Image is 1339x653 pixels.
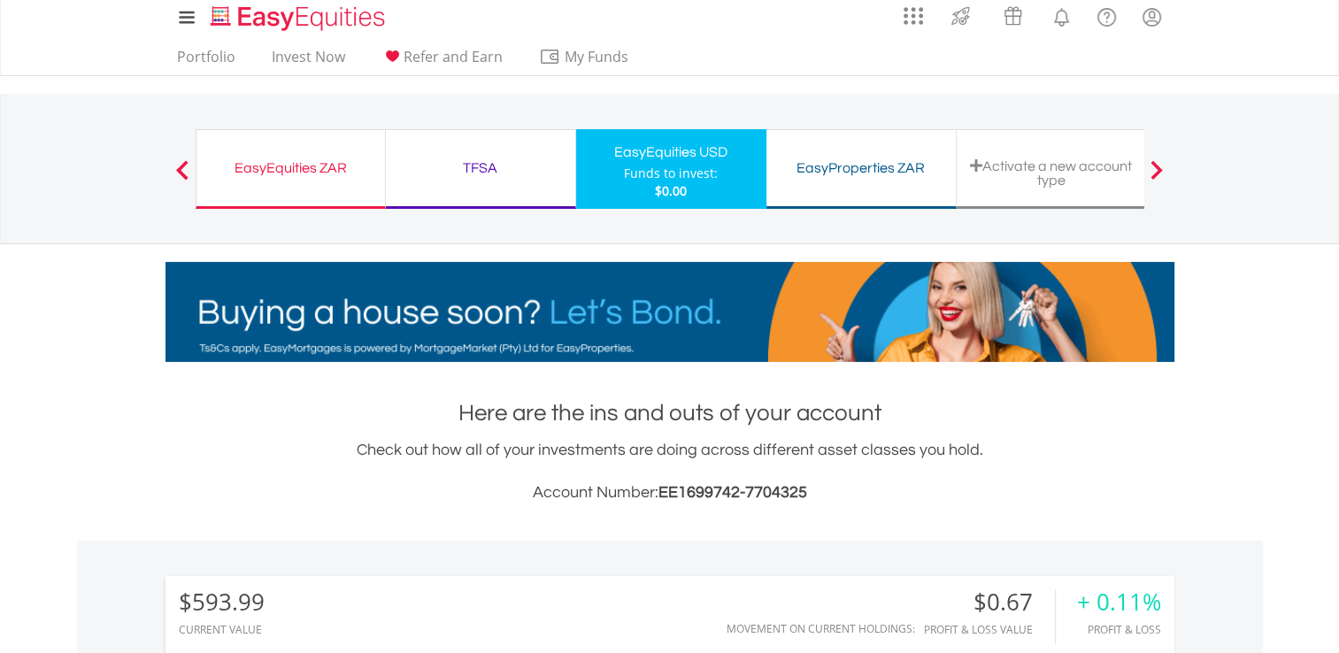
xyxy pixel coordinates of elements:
span: EE1699742-7704325 [658,484,807,501]
h3: Account Number: [165,480,1174,505]
img: EasyMortage Promotion Banner [165,262,1174,362]
span: $0.00 [655,182,687,199]
span: Refer and Earn [404,47,503,66]
img: EasyEquities_Logo.png [207,4,392,33]
div: Movement on Current Holdings: [727,623,915,634]
div: TFSA [396,156,565,181]
h1: Here are the ins and outs of your account [165,397,1174,429]
div: EasyProperties ZAR [777,156,945,181]
div: CURRENT VALUE [179,624,265,635]
div: Check out how all of your investments are doing across different asset classes you hold. [165,438,1174,505]
div: Profit & Loss [1077,624,1161,635]
div: Activate a new account type [967,158,1135,188]
div: Funds to invest: [624,165,718,182]
a: Refer and Earn [374,48,510,75]
img: grid-menu-icon.svg [904,6,923,26]
a: Invest Now [265,48,352,75]
div: $0.67 [924,589,1055,615]
div: EasyEquities ZAR [207,156,374,181]
img: vouchers-v2.svg [998,2,1027,30]
span: My Funds [539,45,655,68]
a: Portfolio [170,48,242,75]
div: Profit & Loss Value [924,624,1055,635]
img: thrive-v2.svg [946,2,975,30]
div: $593.99 [179,589,265,615]
div: + 0.11% [1077,589,1161,615]
div: EasyEquities USD [587,140,756,165]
